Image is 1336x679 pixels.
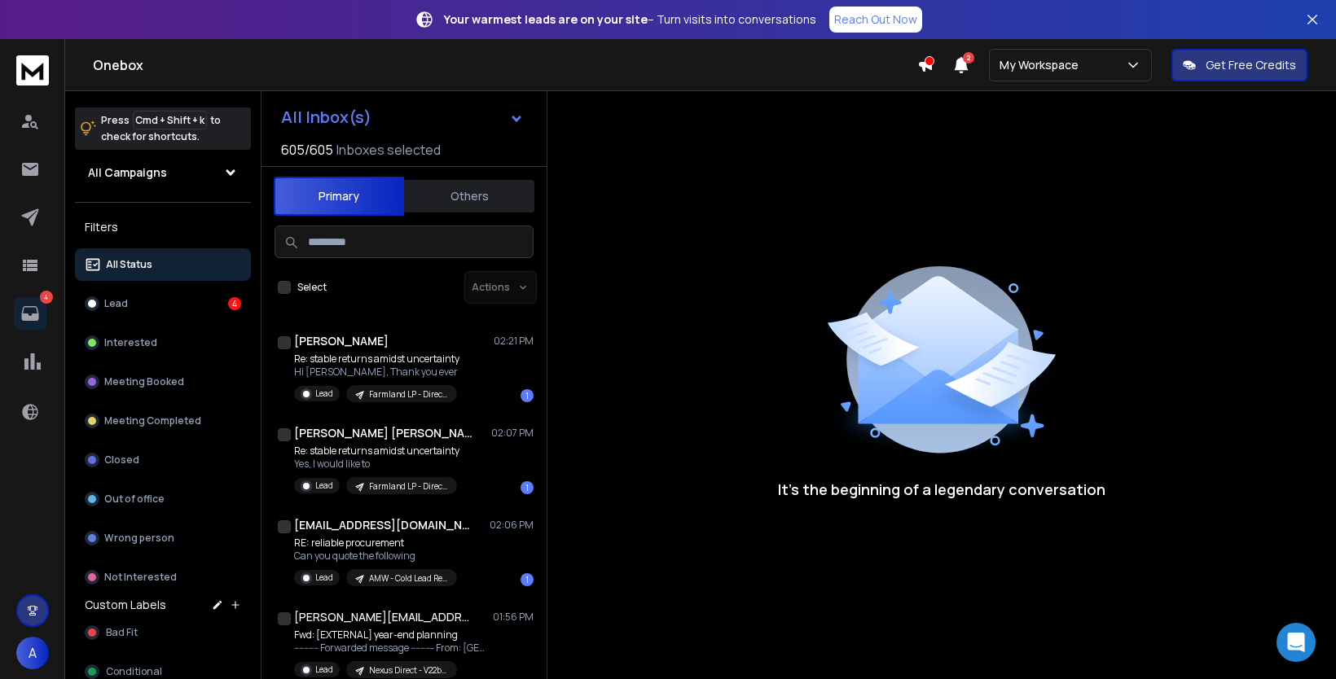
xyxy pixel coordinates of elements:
p: Fwd: [EXTERNAL] year-end planning [294,629,490,642]
button: Interested [75,326,251,359]
h1: [PERSON_NAME][EMAIL_ADDRESS][DOMAIN_NAME] [294,609,473,625]
p: All Status [106,258,152,271]
h3: Custom Labels [85,597,166,613]
a: 4 [14,297,46,330]
div: 1 [521,389,534,402]
img: logo [16,55,49,85]
span: 2 [963,52,974,64]
button: Closed [75,444,251,476]
h1: [EMAIL_ADDRESS][DOMAIN_NAME] [294,517,473,533]
p: AMW - Cold Lead Reengagement [369,572,447,585]
label: Select [297,281,327,294]
button: Meeting Booked [75,366,251,398]
p: Yes, I would like to [294,458,459,471]
p: Hi [PERSON_NAME], Thank you ever [294,366,459,379]
span: Conditional [106,665,162,678]
button: Bad Fit [75,616,251,649]
p: ---------- Forwarded message --------- From: [GEOGRAPHIC_DATA] [294,642,490,655]
p: RE: reliable procurement [294,537,457,550]
strong: Your warmest leads are on your site [444,11,648,27]
button: A [16,637,49,669]
p: Re: stable returns amidst uncertainty [294,353,459,366]
p: Can you quote the following [294,550,457,563]
button: Others [404,178,534,214]
div: 1 [521,573,534,586]
button: Not Interested [75,561,251,594]
button: Primary [274,177,404,216]
p: Meeting Completed [104,414,201,427]
p: 02:06 PM [490,519,534,532]
h3: Inboxes selected [336,140,441,160]
p: – Turn visits into conversations [444,11,816,28]
h1: [PERSON_NAME] [PERSON_NAME] [294,425,473,441]
p: 02:07 PM [491,427,534,440]
p: Wrong person [104,532,174,545]
button: Wrong person [75,522,251,554]
p: Nexus Direct - V22b Messaging - Q4/Giving [DATE] planning - retarget [369,664,447,677]
p: 4 [40,291,53,304]
h1: All Campaigns [88,164,167,181]
p: Reach Out Now [834,11,917,28]
p: Meeting Booked [104,375,184,388]
div: Open Intercom Messenger [1277,623,1316,662]
p: Lead [104,297,128,310]
button: Get Free Credits [1171,49,1307,81]
p: Re: stable returns amidst uncertainty [294,445,459,458]
span: 605 / 605 [281,140,333,160]
div: 1 [521,481,534,494]
p: Farmland LP - Direct Channel - Rani [369,388,447,401]
button: Lead4 [75,287,251,320]
p: Closed [104,453,139,467]
button: Meeting Completed [75,405,251,437]
button: All Status [75,248,251,281]
p: My Workspace [1000,57,1085,73]
h1: Onebox [93,55,917,75]
div: 4 [228,297,241,310]
p: Out of office [104,493,165,506]
button: All Inbox(s) [268,101,537,134]
a: Reach Out Now [829,7,922,33]
p: Farmland LP - Direct Channel - [PERSON_NAME] [369,480,447,493]
p: Lead [315,388,333,400]
p: Lead [315,480,333,492]
p: Lead [315,572,333,584]
p: Not Interested [104,571,177,584]
p: Lead [315,664,333,676]
span: Bad Fit [106,626,138,639]
p: Get Free Credits [1206,57,1296,73]
p: 01:56 PM [493,611,534,624]
span: Cmd + Shift + k [133,111,207,129]
p: It’s the beginning of a legendary conversation [778,478,1105,501]
p: Press to check for shortcuts. [101,112,221,145]
h1: All Inbox(s) [281,109,371,125]
button: Out of office [75,483,251,515]
h3: Filters [75,216,251,239]
p: 02:21 PM [494,335,534,348]
p: Interested [104,336,157,349]
h1: [PERSON_NAME] [294,333,389,349]
button: All Campaigns [75,156,251,189]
